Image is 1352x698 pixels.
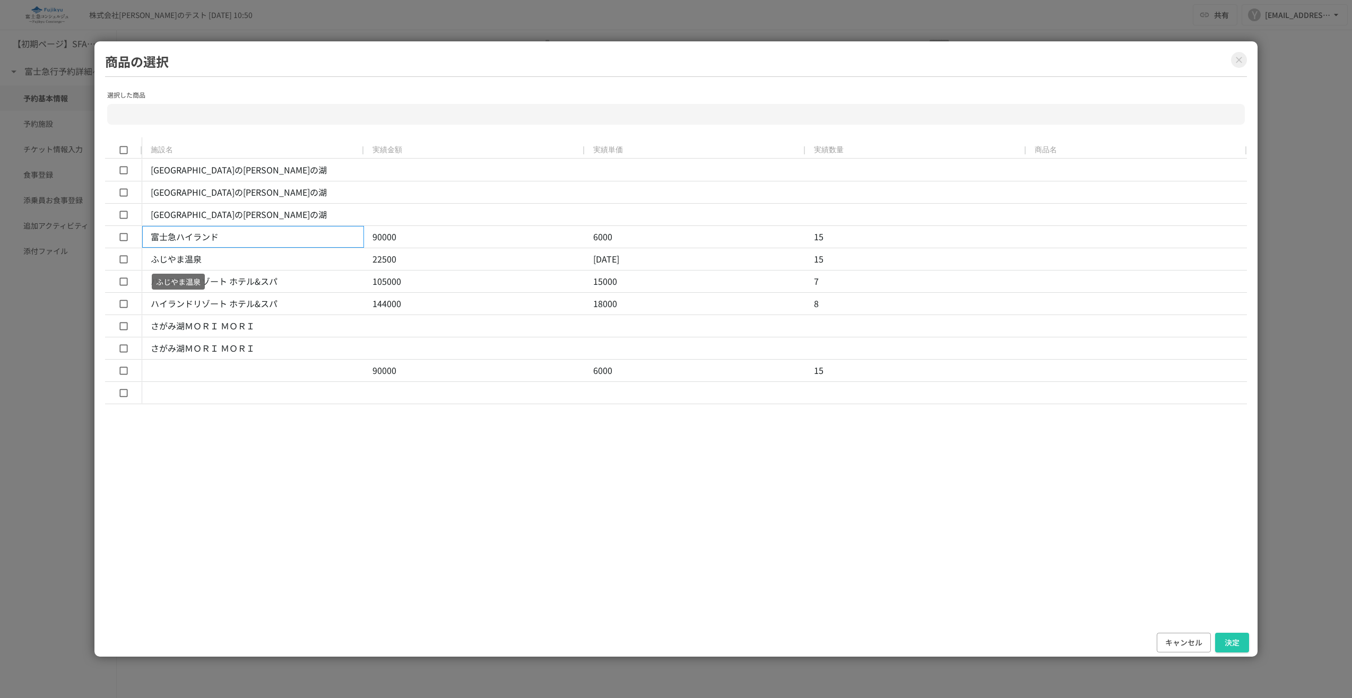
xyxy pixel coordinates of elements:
[107,90,1244,100] p: 選択した商品
[156,276,201,287] p: ふじやま温泉
[372,252,576,266] p: 22500
[814,230,1018,244] p: 15
[105,52,1246,77] h2: 商品の選択
[814,145,844,155] span: 実績数量
[814,252,1018,266] p: 15
[151,208,355,222] p: [GEOGRAPHIC_DATA]の[PERSON_NAME]の湖
[151,186,355,199] p: [GEOGRAPHIC_DATA]の[PERSON_NAME]の湖
[151,145,173,155] span: 施設名
[151,163,355,177] p: [GEOGRAPHIC_DATA]の[PERSON_NAME]の湖
[151,275,355,289] p: ハイランドリゾート ホテル&スパ
[372,230,576,244] p: 90000
[1035,145,1057,155] span: 商品名
[151,230,355,244] p: 富士急ハイランド
[1231,52,1247,68] button: Close modal
[593,275,797,289] p: 15000
[814,275,1018,289] p: 7
[151,297,355,311] p: ハイランドリゾート ホテル&スパ
[814,364,1018,378] p: 15
[593,297,797,311] p: 18000
[372,275,576,289] p: 105000
[1215,633,1249,652] button: 決定
[593,145,623,155] span: 実績単価
[151,252,355,266] p: ふじやま温泉
[372,145,402,155] span: 実績金額
[151,342,355,355] p: さがみ湖ＭＯＲＩ ＭＯＲＩ
[1157,633,1211,652] button: キャンセル
[593,364,797,378] p: 6000
[372,297,576,311] p: 144000
[814,297,1018,311] p: 8
[593,252,797,266] p: [DATE]
[151,319,355,333] p: さがみ湖ＭＯＲＩ ＭＯＲＩ
[593,230,797,244] p: 6000
[372,364,576,378] p: 90000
